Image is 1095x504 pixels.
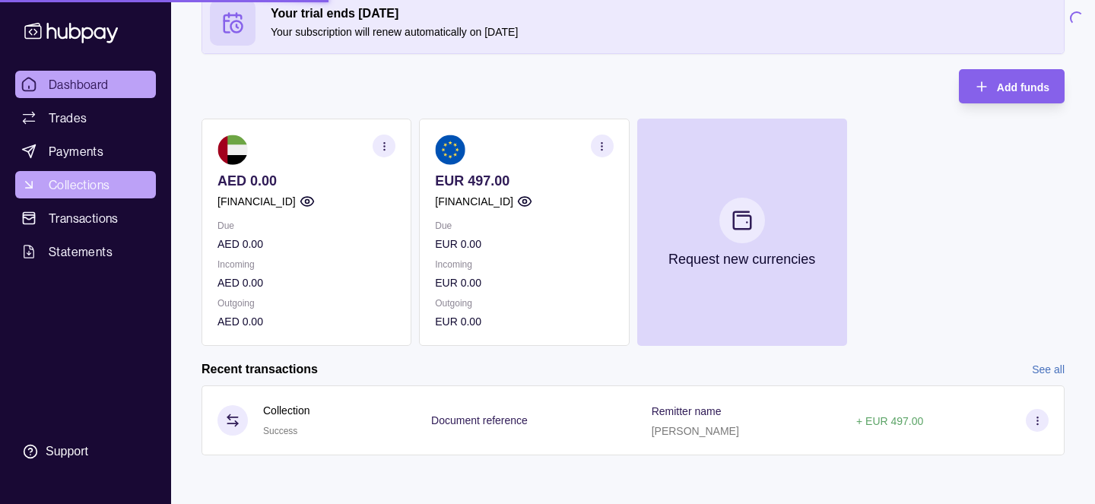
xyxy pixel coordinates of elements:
[856,415,923,427] p: + EUR 497.00
[217,236,395,252] p: AED 0.00
[15,71,156,98] a: Dashboard
[435,274,613,291] p: EUR 0.00
[15,104,156,132] a: Trades
[217,313,395,330] p: AED 0.00
[997,81,1049,94] span: Add funds
[217,256,395,273] p: Incoming
[263,402,309,419] p: Collection
[263,426,297,436] span: Success
[49,176,109,194] span: Collections
[435,236,613,252] p: EUR 0.00
[217,274,395,291] p: AED 0.00
[668,251,815,268] p: Request new currencies
[435,217,613,234] p: Due
[435,193,513,210] p: [FINANCIAL_ID]
[271,5,1056,22] h2: Your trial ends [DATE]
[15,436,156,468] a: Support
[217,217,395,234] p: Due
[637,119,847,346] button: Request new currencies
[217,173,395,189] p: AED 0.00
[49,242,113,261] span: Statements
[431,414,528,426] p: Document reference
[15,204,156,232] a: Transactions
[435,256,613,273] p: Incoming
[217,193,296,210] p: [FINANCIAL_ID]
[435,295,613,312] p: Outgoing
[652,425,739,437] p: [PERSON_NAME]
[49,109,87,127] span: Trades
[49,75,109,94] span: Dashboard
[959,69,1065,103] button: Add funds
[1032,361,1065,378] a: See all
[435,313,613,330] p: EUR 0.00
[15,138,156,165] a: Payments
[202,361,318,378] h2: Recent transactions
[652,405,722,417] p: Remitter name
[217,295,395,312] p: Outgoing
[46,443,88,460] div: Support
[49,142,103,160] span: Payments
[435,135,465,165] img: eu
[15,238,156,265] a: Statements
[15,171,156,198] a: Collections
[435,173,613,189] p: EUR 497.00
[49,209,119,227] span: Transactions
[217,135,248,165] img: ae
[271,24,1056,40] p: Your subscription will renew automatically on [DATE]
